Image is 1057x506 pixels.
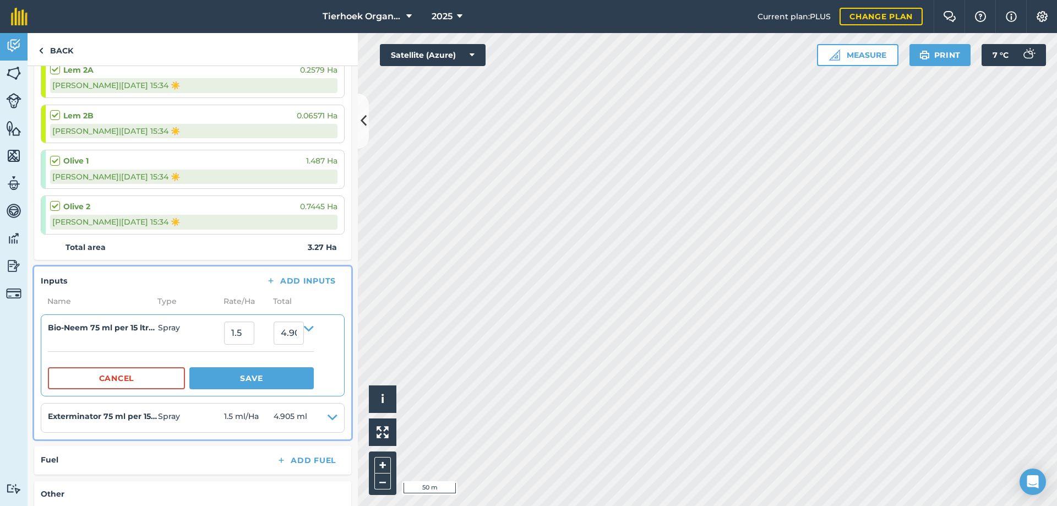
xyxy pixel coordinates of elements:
img: Ruler icon [829,50,840,61]
button: Measure [817,44,898,66]
div: [PERSON_NAME] | [DATE] 15:34 ☀️ [50,215,337,229]
span: 1.487 Ha [306,155,337,167]
a: Back [28,33,84,66]
button: 7 °C [982,44,1046,66]
img: svg+xml;base64,PHN2ZyB4bWxucz0iaHR0cDovL3d3dy53My5vcmcvMjAwMC9zdmciIHdpZHRoPSIxOSIgaGVpZ2h0PSIyNC... [919,48,930,62]
h4: Other [41,488,345,500]
a: Change plan [840,8,923,25]
h4: Exterminator 75 ml per 15 ltr & 1.5 ltr/Ha [48,410,158,422]
button: Print [909,44,971,66]
img: svg+xml;base64,PD94bWwgdmVyc2lvbj0iMS4wIiBlbmNvZGluZz0idXRmLTgiPz4KPCEtLSBHZW5lcmF0b3I6IEFkb2JlIE... [6,203,21,219]
img: svg+xml;base64,PD94bWwgdmVyc2lvbj0iMS4wIiBlbmNvZGluZz0idXRmLTgiPz4KPCEtLSBHZW5lcmF0b3I6IEFkb2JlIE... [1017,44,1039,66]
img: svg+xml;base64,PD94bWwgdmVyc2lvbj0iMS4wIiBlbmNvZGluZz0idXRmLTgiPz4KPCEtLSBHZW5lcmF0b3I6IEFkb2JlIE... [6,37,21,54]
img: fieldmargin Logo [11,8,28,25]
button: Save [189,367,314,389]
h4: Fuel [41,454,58,466]
summary: Exterminator 75 ml per 15 ltr & 1.5 ltr/HaSpray1.5 ml/Ha4.905 ml [48,410,337,426]
summary: Bio-Neem 75 ml per 15 ltrs & 1.5 ltrs/HaSpray [48,322,314,345]
img: svg+xml;base64,PHN2ZyB4bWxucz0iaHR0cDovL3d3dy53My5vcmcvMjAwMC9zdmciIHdpZHRoPSI1NiIgaGVpZ2h0PSI2MC... [6,120,21,137]
div: [PERSON_NAME] | [DATE] 15:34 ☀️ [50,124,337,138]
span: Type [151,295,217,307]
img: svg+xml;base64,PHN2ZyB4bWxucz0iaHR0cDovL3d3dy53My5vcmcvMjAwMC9zdmciIHdpZHRoPSI5IiBoZWlnaHQ9IjI0Ii... [39,44,43,57]
div: [PERSON_NAME] | [DATE] 15:34 ☀️ [50,170,337,184]
span: Rate/ Ha [217,295,266,307]
strong: Total area [66,241,106,253]
img: A cog icon [1036,11,1049,22]
strong: Lem 2A [63,64,94,76]
span: 7 ° C [993,44,1009,66]
span: Current plan : PLUS [758,10,831,23]
span: Spray [158,410,224,426]
button: Add Fuel [268,453,345,468]
span: 0.2579 Ha [300,64,337,76]
button: + [374,457,391,474]
span: Spray [158,322,224,345]
span: 0.06571 Ha [297,110,337,122]
span: Tierhoek Organic Farm [323,10,402,23]
strong: Olive 2 [63,200,90,213]
strong: Olive 1 [63,155,89,167]
span: i [381,392,384,406]
button: Add Inputs [257,273,345,289]
button: i [369,385,396,413]
div: [PERSON_NAME] | [DATE] 15:34 ☀️ [50,78,337,93]
img: A question mark icon [974,11,987,22]
span: 1.5 ml / Ha [224,410,274,426]
strong: 3.27 Ha [308,241,337,253]
img: svg+xml;base64,PD94bWwgdmVyc2lvbj0iMS4wIiBlbmNvZGluZz0idXRmLTgiPz4KPCEtLSBHZW5lcmF0b3I6IEFkb2JlIE... [6,286,21,301]
img: Two speech bubbles overlapping with the left bubble in the forefront [943,11,956,22]
img: svg+xml;base64,PD94bWwgdmVyc2lvbj0iMS4wIiBlbmNvZGluZz0idXRmLTgiPz4KPCEtLSBHZW5lcmF0b3I6IEFkb2JlIE... [6,230,21,247]
img: svg+xml;base64,PD94bWwgdmVyc2lvbj0iMS4wIiBlbmNvZGluZz0idXRmLTgiPz4KPCEtLSBHZW5lcmF0b3I6IEFkb2JlIE... [6,93,21,108]
span: 0.7445 Ha [300,200,337,213]
button: Satellite (Azure) [380,44,486,66]
strong: Lem 2B [63,110,94,122]
span: Total [266,295,292,307]
h4: Inputs [41,275,67,287]
img: svg+xml;base64,PHN2ZyB4bWxucz0iaHR0cDovL3d3dy53My5vcmcvMjAwMC9zdmciIHdpZHRoPSIxNyIgaGVpZ2h0PSIxNy... [1006,10,1017,23]
button: – [374,474,391,489]
button: Cancel [48,367,185,389]
span: Name [41,295,151,307]
img: Four arrows, one pointing top left, one top right, one bottom right and the last bottom left [377,426,389,438]
img: svg+xml;base64,PD94bWwgdmVyc2lvbj0iMS4wIiBlbmNvZGluZz0idXRmLTgiPz4KPCEtLSBHZW5lcmF0b3I6IEFkb2JlIE... [6,258,21,274]
span: 2025 [432,10,453,23]
span: 4.905 ml [274,410,307,426]
img: svg+xml;base64,PD94bWwgdmVyc2lvbj0iMS4wIiBlbmNvZGluZz0idXRmLTgiPz4KPCEtLSBHZW5lcmF0b3I6IEFkb2JlIE... [6,483,21,494]
div: Open Intercom Messenger [1020,469,1046,495]
h4: Bio-Neem 75 ml per 15 ltrs & 1.5 ltrs/Ha [48,322,158,334]
img: svg+xml;base64,PHN2ZyB4bWxucz0iaHR0cDovL3d3dy53My5vcmcvMjAwMC9zdmciIHdpZHRoPSI1NiIgaGVpZ2h0PSI2MC... [6,65,21,81]
img: svg+xml;base64,PHN2ZyB4bWxucz0iaHR0cDovL3d3dy53My5vcmcvMjAwMC9zdmciIHdpZHRoPSI1NiIgaGVpZ2h0PSI2MC... [6,148,21,164]
img: svg+xml;base64,PD94bWwgdmVyc2lvbj0iMS4wIiBlbmNvZGluZz0idXRmLTgiPz4KPCEtLSBHZW5lcmF0b3I6IEFkb2JlIE... [6,175,21,192]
